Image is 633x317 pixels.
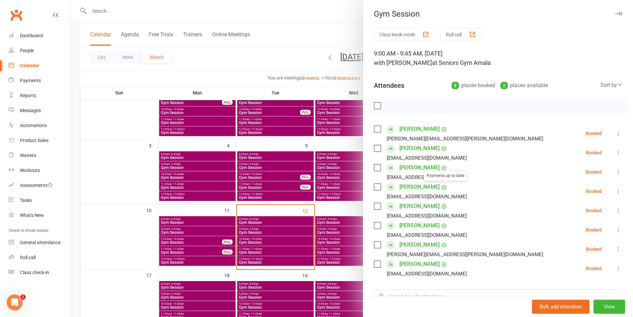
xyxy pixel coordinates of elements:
a: [PERSON_NAME] [399,201,440,212]
button: Class kiosk mode [374,28,435,41]
div: Booked [586,131,602,136]
div: 2 [500,82,508,89]
div: [EMAIL_ADDRESS][DOMAIN_NAME] [387,173,467,182]
div: Dashboard [20,33,43,38]
a: Payments [9,73,70,88]
a: Dashboard [9,28,70,43]
div: General attendance [20,240,60,245]
div: Booked [586,266,602,271]
div: Workouts [20,168,40,173]
div: 8 [452,82,459,89]
a: Messages [9,103,70,118]
a: Reports [9,88,70,103]
div: Booked [586,208,602,213]
div: Assessments [20,183,53,188]
a: [PERSON_NAME] [399,239,440,250]
a: [PERSON_NAME] [399,162,440,173]
div: Automations [20,123,47,128]
div: Product Sales [20,138,49,143]
input: Search to add attendees [374,289,622,303]
span: with [PERSON_NAME] [374,59,432,66]
button: Roll call [440,28,481,41]
a: [PERSON_NAME] [399,143,440,154]
a: Workouts [9,163,70,178]
div: Payments up to date [424,171,467,181]
div: What's New [20,213,44,218]
div: 9:00 AM - 9:45 AM, [DATE] [374,49,622,68]
button: Bulk add attendees [532,300,589,314]
div: places available [500,81,548,90]
a: Tasks [9,193,70,208]
div: People [20,48,34,53]
a: [PERSON_NAME] [399,259,440,269]
div: Attendees [374,81,404,90]
a: General attendance kiosk mode [9,235,70,250]
div: Booked [586,150,602,155]
a: [PERSON_NAME] [399,220,440,231]
a: Class kiosk mode [9,265,70,280]
div: Booked [586,170,602,174]
a: Automations [9,118,70,133]
span: 1 [20,294,26,300]
button: View [593,300,625,314]
div: [PERSON_NAME][EMAIL_ADDRESS][PERSON_NAME][DOMAIN_NAME] [387,134,543,143]
div: Roll call [20,255,36,260]
a: Waivers [9,148,70,163]
div: places booked [452,81,495,90]
div: [PERSON_NAME][EMAIL_ADDRESS][PERSON_NAME][DOMAIN_NAME] [387,250,543,259]
a: [PERSON_NAME] [399,182,440,192]
span: at Seniors Gym Amala [432,59,491,66]
a: Product Sales [9,133,70,148]
div: Class check-in [20,270,49,275]
div: [EMAIL_ADDRESS][DOMAIN_NAME] [387,231,467,239]
div: Messages [20,108,41,113]
a: Calendar [9,58,70,73]
div: Calendar [20,63,39,68]
a: [PERSON_NAME] [399,124,440,134]
a: What's New [9,208,70,223]
div: Waivers [20,153,36,158]
a: Roll call [9,250,70,265]
a: People [9,43,70,58]
div: Payments [20,78,41,83]
div: [EMAIL_ADDRESS][DOMAIN_NAME] [387,212,467,220]
div: [EMAIL_ADDRESS][DOMAIN_NAME] [387,192,467,201]
iframe: Intercom live chat [7,294,23,310]
a: Clubworx [8,7,25,23]
div: Booked [586,247,602,251]
div: [EMAIL_ADDRESS][DOMAIN_NAME] [387,269,467,278]
div: Booked [586,228,602,232]
div: [EMAIL_ADDRESS][DOMAIN_NAME] [387,154,467,162]
div: Reports [20,93,36,98]
a: Assessments [9,178,70,193]
div: Tasks [20,198,32,203]
div: Booked [586,189,602,194]
div: Gym Session [363,9,633,19]
div: Sort by [600,81,622,89]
